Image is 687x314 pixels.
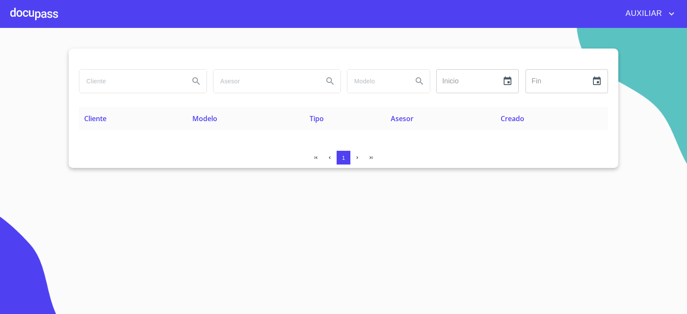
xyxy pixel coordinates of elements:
button: Search [409,71,430,91]
button: Search [320,71,340,91]
button: 1 [337,151,350,165]
span: Tipo [310,114,324,123]
span: AUXILIAR [619,7,666,21]
button: account of current user [619,7,677,21]
span: 1 [342,155,345,161]
button: Search [186,71,207,91]
input: search [347,70,406,93]
span: Modelo [192,114,217,123]
input: search [79,70,182,93]
span: Cliente [84,114,106,123]
input: search [213,70,316,93]
span: Asesor [391,114,413,123]
span: Creado [501,114,524,123]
